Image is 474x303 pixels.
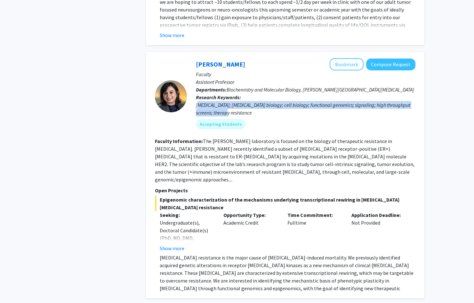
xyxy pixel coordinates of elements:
div: [MEDICAL_DATA]; [MEDICAL_DATA] biology; cell biology; functional genomics; signaling; high throug... [196,101,415,116]
button: Compose Request to Utthara Nayar [366,59,415,70]
div: Academic Credit [219,211,283,252]
div: Fulltime [283,211,347,252]
p: Seeking: [160,211,214,219]
p: Application Deadline: [351,211,406,219]
a: [PERSON_NAME] [196,60,245,68]
button: Show more [160,31,184,39]
div: Undergraduate(s), Doctoral Candidate(s) (PhD, MD, DMD, PharmD, etc.), Postdoctoral Researcher(s) ... [160,219,214,288]
b: Research Keywords: [196,94,241,100]
mat-chip: Accepting Students [196,119,246,129]
span: Epigenomic characterization of the mechanisms underlying transcriptional rewiring in [MEDICAL_DAT... [155,196,415,211]
p: Faculty [196,70,415,78]
fg-read-more: The [PERSON_NAME] laboratory is focused on the biology of therapeutic resistance in [MEDICAL_DATA... [155,138,414,183]
p: Open Projects [155,187,415,194]
span: Biochemistry and Molecular Biology, [PERSON_NAME][GEOGRAPHIC_DATA][MEDICAL_DATA] [227,86,414,93]
button: Show more [160,244,184,252]
p: Opportunity Type: [223,211,278,219]
iframe: Chat [5,274,27,298]
p: Time Commitment: [287,211,342,219]
div: Not Provided [347,211,411,252]
b: Departments: [196,86,227,93]
p: [MEDICAL_DATA] resistance is the major cause of [MEDICAL_DATA]-induced mortality. We previously i... [160,254,415,300]
p: Assistant Professor [196,78,415,86]
b: Faculty Information: [155,138,203,144]
button: Add Utthara Nayar to Bookmarks [330,58,364,70]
